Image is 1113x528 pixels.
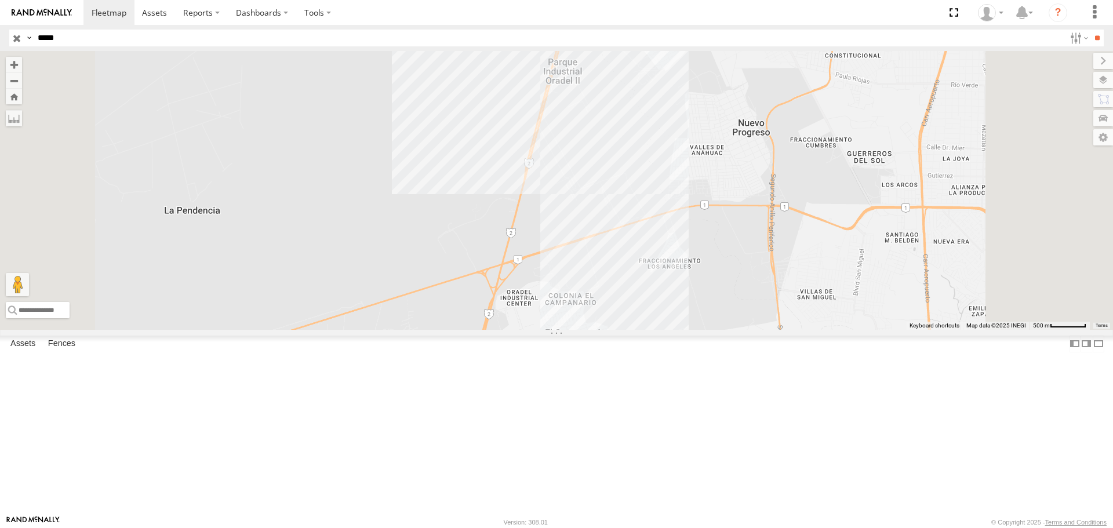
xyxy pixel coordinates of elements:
[910,322,959,330] button: Keyboard shortcuts
[1033,322,1050,329] span: 500 m
[1030,322,1090,330] button: Map Scale: 500 m per 59 pixels
[1093,129,1113,145] label: Map Settings
[6,273,29,296] button: Drag Pegman onto the map to open Street View
[1081,336,1092,352] label: Dock Summary Table to the Right
[1093,336,1104,352] label: Hide Summary Table
[1096,323,1108,327] a: Terms (opens in new tab)
[1065,30,1090,46] label: Search Filter Options
[1069,336,1081,352] label: Dock Summary Table to the Left
[6,72,22,89] button: Zoom out
[42,336,81,352] label: Fences
[966,322,1026,329] span: Map data ©2025 INEGI
[12,9,72,17] img: rand-logo.svg
[5,336,41,352] label: Assets
[991,519,1107,526] div: © Copyright 2025 -
[1045,519,1107,526] a: Terms and Conditions
[1049,3,1067,22] i: ?
[6,57,22,72] button: Zoom in
[974,4,1007,21] div: Caseta Laredo TX
[24,30,34,46] label: Search Query
[6,89,22,104] button: Zoom Home
[6,516,60,528] a: Visit our Website
[6,110,22,126] label: Measure
[504,519,548,526] div: Version: 308.01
